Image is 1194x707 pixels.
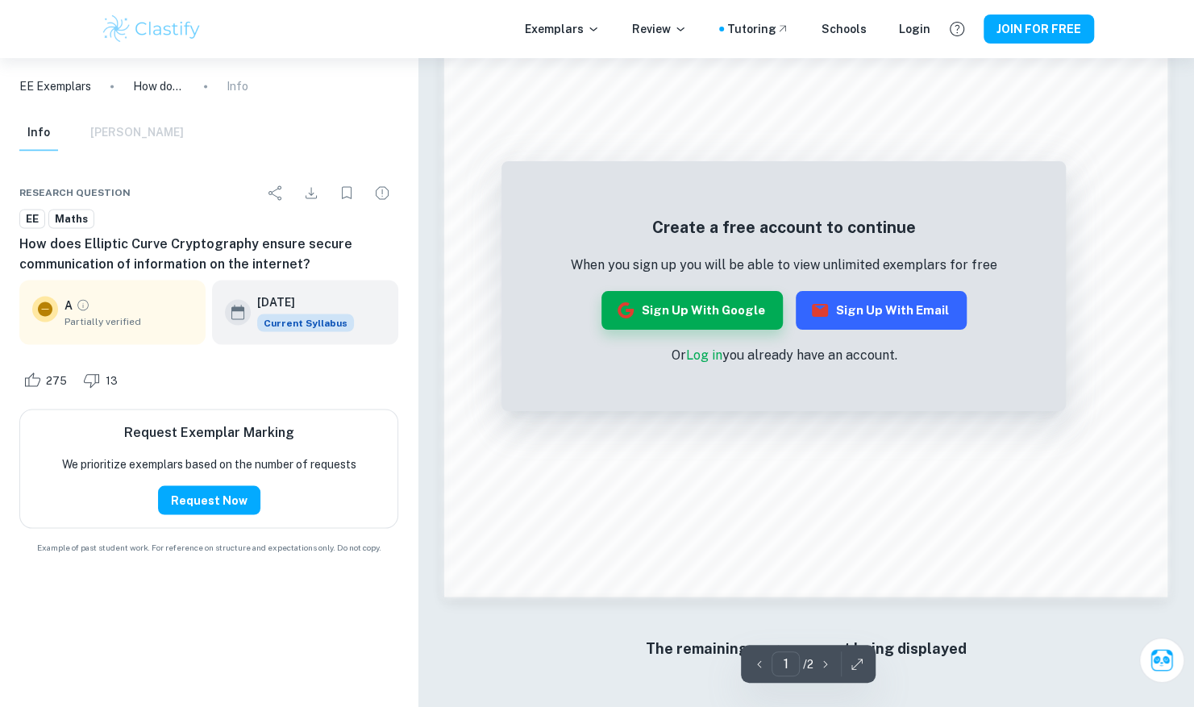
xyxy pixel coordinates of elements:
[19,209,45,229] a: EE
[803,655,813,673] p: / 2
[525,20,600,38] p: Exemplars
[19,115,58,151] button: Info
[943,15,971,43] button: Help and Feedback
[101,13,203,45] img: Clastify logo
[76,297,90,312] a: Grade partially verified
[19,77,91,95] a: EE Exemplars
[1139,638,1184,683] button: Ask Clai
[796,291,967,330] button: Sign up with Email
[49,211,94,227] span: Maths
[984,15,1094,44] button: JOIN FOR FREE
[20,211,44,227] span: EE
[685,347,722,363] a: Log in
[133,77,185,95] p: How does Elliptic Curve Cryptography ensure secure communication of information on the internet?
[571,346,997,365] p: Or you already have an account.
[727,20,789,38] a: Tutoring
[97,372,127,389] span: 13
[366,177,398,209] div: Report issue
[295,177,327,209] div: Download
[899,20,930,38] a: Login
[260,177,292,209] div: Share
[62,455,356,472] p: We prioritize exemplars based on the number of requests
[158,485,260,514] button: Request Now
[257,314,354,331] div: This exemplar is based on the current syllabus. Feel free to refer to it for inspiration/ideas wh...
[124,422,294,442] h6: Request Exemplar Marking
[571,256,997,275] p: When you sign up you will be able to view unlimited exemplars for free
[257,314,354,331] span: Current Syllabus
[19,235,398,273] h6: How does Elliptic Curve Cryptography ensure secure communication of information on the internet?
[227,77,248,95] p: Info
[632,20,687,38] p: Review
[331,177,363,209] div: Bookmark
[64,314,193,328] span: Partially verified
[64,296,73,314] p: A
[257,293,341,310] h6: [DATE]
[601,291,783,330] button: Sign up with Google
[19,541,398,553] span: Example of past student work. For reference on structure and expectations only. Do not copy.
[571,215,997,239] h5: Create a free account to continue
[19,185,131,200] span: Research question
[19,367,76,393] div: Like
[79,367,127,393] div: Dislike
[48,209,94,229] a: Maths
[822,20,867,38] a: Schools
[37,372,76,389] span: 275
[476,637,1136,659] h6: The remaining pages are not being displayed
